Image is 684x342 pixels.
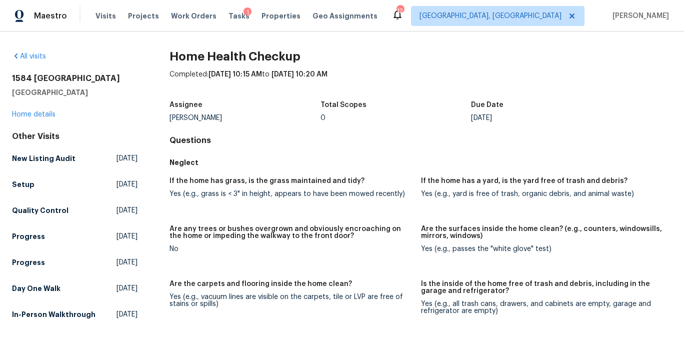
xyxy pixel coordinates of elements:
[12,231,45,241] h5: Progress
[169,135,672,145] h4: Questions
[169,190,412,197] div: Yes (e.g., grass is < 3" in height, appears to have been mowed recently)
[169,69,672,95] div: Completed: to
[12,205,68,215] h5: Quality Control
[95,11,116,21] span: Visits
[312,11,377,21] span: Geo Assignments
[421,300,664,314] div: Yes (e.g., all trash cans, drawers, and cabinets are empty, garage and refrigerator are empty)
[169,245,412,252] div: No
[116,231,137,241] span: [DATE]
[12,153,75,163] h5: New Listing Audit
[12,305,137,323] a: In-Person Walkthrough[DATE]
[116,257,137,267] span: [DATE]
[116,205,137,215] span: [DATE]
[12,149,137,167] a: New Listing Audit[DATE]
[208,71,262,78] span: [DATE] 10:15 AM
[128,11,159,21] span: Projects
[169,51,672,61] h2: Home Health Checkup
[12,179,34,189] h5: Setup
[12,111,55,118] a: Home details
[471,101,503,108] h5: Due Date
[12,175,137,193] a: Setup[DATE]
[12,73,137,83] h2: 1584 [GEOGRAPHIC_DATA]
[271,71,327,78] span: [DATE] 10:20 AM
[12,257,45,267] h5: Progress
[12,53,46,60] a: All visits
[320,101,366,108] h5: Total Scopes
[421,245,664,252] div: Yes (e.g., passes the "white glove" test)
[169,280,352,287] h5: Are the carpets and flooring inside the home clean?
[471,114,621,121] div: [DATE]
[419,11,561,21] span: [GEOGRAPHIC_DATA], [GEOGRAPHIC_DATA]
[116,283,137,293] span: [DATE]
[421,280,664,294] h5: Is the inside of the home free of trash and debris, including in the garage and refrigerator?
[12,279,137,297] a: Day One Walk[DATE]
[12,227,137,245] a: Progress[DATE]
[34,11,67,21] span: Maestro
[396,6,403,16] div: 12
[116,309,137,319] span: [DATE]
[116,153,137,163] span: [DATE]
[169,225,412,239] h5: Are any trees or bushes overgrown and obviously encroaching on the home or impeding the walkway t...
[421,225,664,239] h5: Are the surfaces inside the home clean? (e.g., counters, windowsills, mirrors, windows)
[169,157,672,167] h5: Neglect
[421,177,627,184] h5: If the home has a yard, is the yard free of trash and debris?
[261,11,300,21] span: Properties
[12,87,137,97] h5: [GEOGRAPHIC_DATA]
[12,309,95,319] h5: In-Person Walkthrough
[12,253,137,271] a: Progress[DATE]
[169,101,202,108] h5: Assignee
[243,7,251,17] div: 1
[12,283,60,293] h5: Day One Walk
[12,131,137,141] div: Other Visits
[171,11,216,21] span: Work Orders
[608,11,669,21] span: [PERSON_NAME]
[169,114,320,121] div: [PERSON_NAME]
[421,190,664,197] div: Yes (e.g., yard is free of trash, organic debris, and animal waste)
[116,179,137,189] span: [DATE]
[320,114,471,121] div: 0
[169,293,412,307] div: Yes (e.g., vacuum lines are visible on the carpets, tile or LVP are free of stains or spills)
[169,177,364,184] h5: If the home has grass, is the grass maintained and tidy?
[12,201,137,219] a: Quality Control[DATE]
[228,12,249,19] span: Tasks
